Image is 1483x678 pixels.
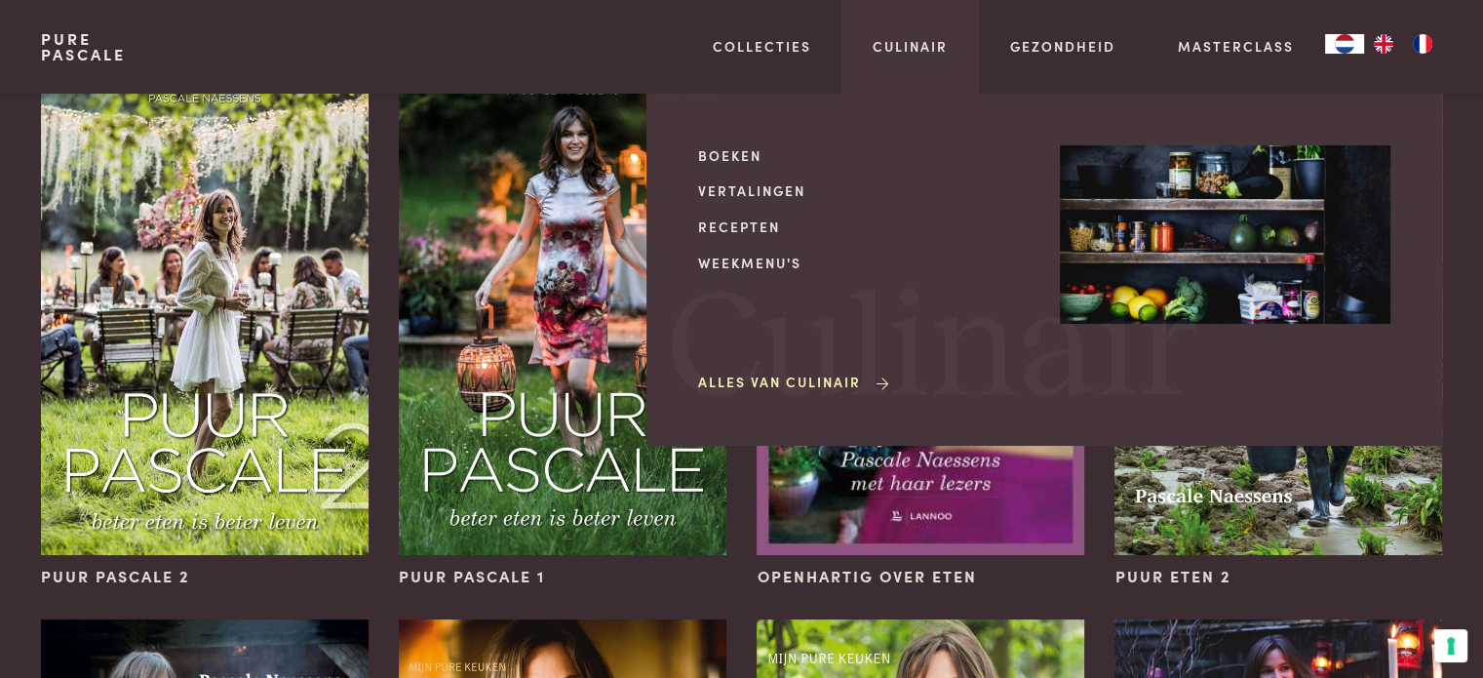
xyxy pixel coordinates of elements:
[41,64,368,588] a: Puur Pascale 2 Puur Pascale 2
[698,372,892,392] a: Alles van Culinair
[1434,629,1467,662] button: Uw voorkeuren voor toestemming voor trackingtechnologieën
[41,31,126,62] a: PurePascale
[698,217,1029,237] a: Recepten
[1364,34,1403,54] a: EN
[1060,145,1390,325] img: Culinair
[399,64,725,555] img: Puur Pascale 1
[698,253,1029,273] a: Weekmenu's
[1114,565,1230,588] span: Puur Eten 2
[1403,34,1442,54] a: FR
[1010,36,1115,57] a: Gezondheid
[1325,34,1364,54] a: NL
[41,64,368,555] img: Puur Pascale 2
[698,145,1029,166] a: Boeken
[757,565,976,588] span: Openhartig over eten
[1325,34,1442,54] aside: Language selected: Nederlands
[713,36,811,57] a: Collecties
[399,64,725,588] a: Puur Pascale 1 Puur Pascale 1
[1364,34,1442,54] ul: Language list
[1325,34,1364,54] div: Language
[667,276,1197,425] span: Culinair
[698,180,1029,201] a: Vertalingen
[873,36,948,57] a: Culinair
[41,565,190,588] span: Puur Pascale 2
[399,565,545,588] span: Puur Pascale 1
[1178,36,1294,57] a: Masterclass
